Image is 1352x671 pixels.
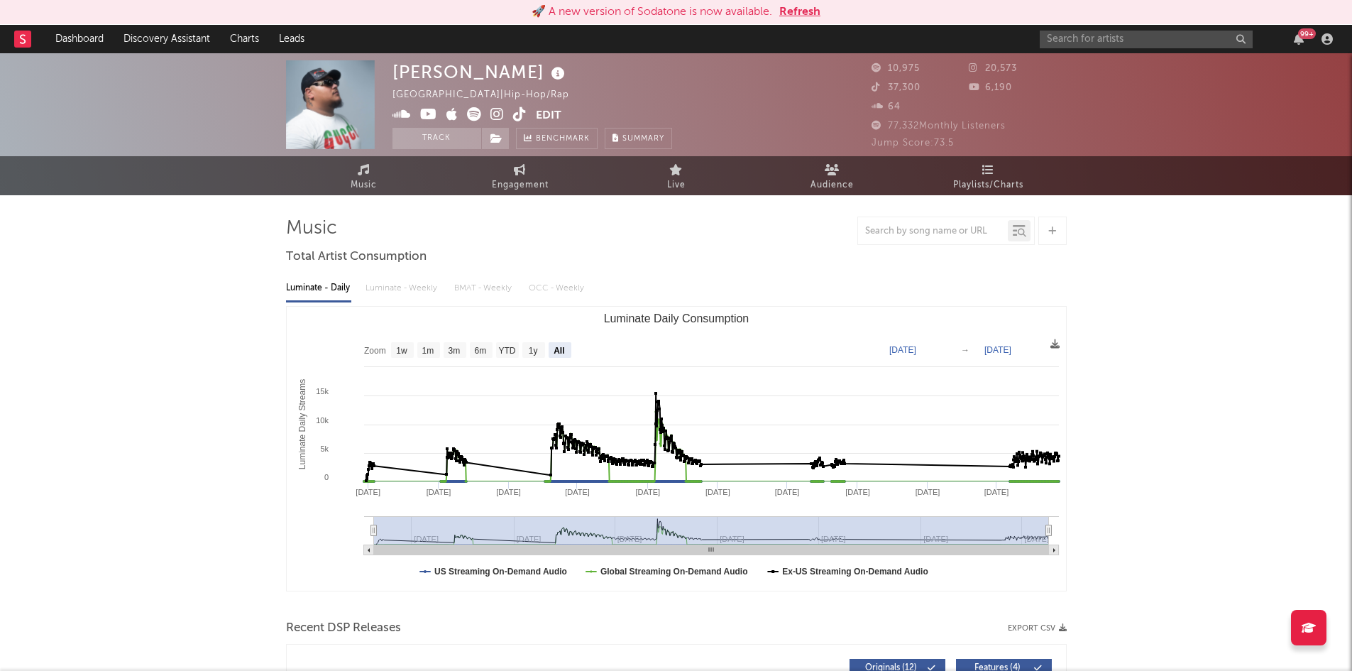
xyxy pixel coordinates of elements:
[286,276,351,300] div: Luminate - Daily
[498,346,515,356] text: YTD
[953,177,1023,194] span: Playlists/Charts
[872,83,920,92] span: 37,300
[286,620,401,637] span: Recent DSP Releases
[287,307,1066,591] svg: Luminate Daily Consumption
[605,128,672,149] button: Summary
[845,488,870,496] text: [DATE]
[114,25,220,53] a: Discovery Assistant
[492,177,549,194] span: Engagement
[286,249,427,266] span: Total Artist Consumption
[1294,33,1304,45] button: 99+
[598,156,754,195] a: Live
[1040,31,1253,48] input: Search for artists
[1008,624,1067,633] button: Export CSV
[316,387,329,395] text: 15k
[622,135,664,143] span: Summary
[915,488,940,496] text: [DATE]
[705,488,730,496] text: [DATE]
[392,128,481,149] button: Track
[779,4,820,21] button: Refresh
[810,177,854,194] span: Audience
[1298,28,1316,39] div: 99 +
[984,345,1011,355] text: [DATE]
[392,60,568,84] div: [PERSON_NAME]
[889,345,916,355] text: [DATE]
[858,226,1008,237] input: Search by song name or URL
[422,346,434,356] text: 1m
[496,488,521,496] text: [DATE]
[324,473,328,481] text: 0
[872,102,901,111] span: 64
[565,488,590,496] text: [DATE]
[516,128,598,149] a: Benchmark
[603,312,749,324] text: Luminate Daily Consumption
[774,488,799,496] text: [DATE]
[364,346,386,356] text: Zoom
[872,121,1006,131] span: 77,332 Monthly Listeners
[600,567,747,577] text: Global Streaming On-Demand Audio
[474,346,486,356] text: 6m
[782,567,928,577] text: Ex-US Streaming On-Demand Audio
[969,64,1017,73] span: 20,573
[969,83,1012,92] span: 6,190
[45,25,114,53] a: Dashboard
[320,444,329,453] text: 5k
[297,379,307,469] text: Luminate Daily Streams
[635,488,660,496] text: [DATE]
[872,64,920,73] span: 10,975
[536,131,590,148] span: Benchmark
[911,156,1067,195] a: Playlists/Charts
[269,25,314,53] a: Leads
[351,177,377,194] span: Music
[426,488,451,496] text: [DATE]
[528,346,537,356] text: 1y
[667,177,686,194] span: Live
[754,156,911,195] a: Audience
[396,346,407,356] text: 1w
[448,346,460,356] text: 3m
[532,4,772,21] div: 🚀 A new version of Sodatone is now available.
[220,25,269,53] a: Charts
[392,87,586,104] div: [GEOGRAPHIC_DATA] | Hip-Hop/Rap
[872,138,954,148] span: Jump Score: 73.5
[554,346,564,356] text: All
[442,156,598,195] a: Engagement
[286,156,442,195] a: Music
[536,107,561,125] button: Edit
[316,416,329,425] text: 10k
[356,488,380,496] text: [DATE]
[984,488,1008,496] text: [DATE]
[434,567,567,577] text: US Streaming On-Demand Audio
[961,345,969,355] text: →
